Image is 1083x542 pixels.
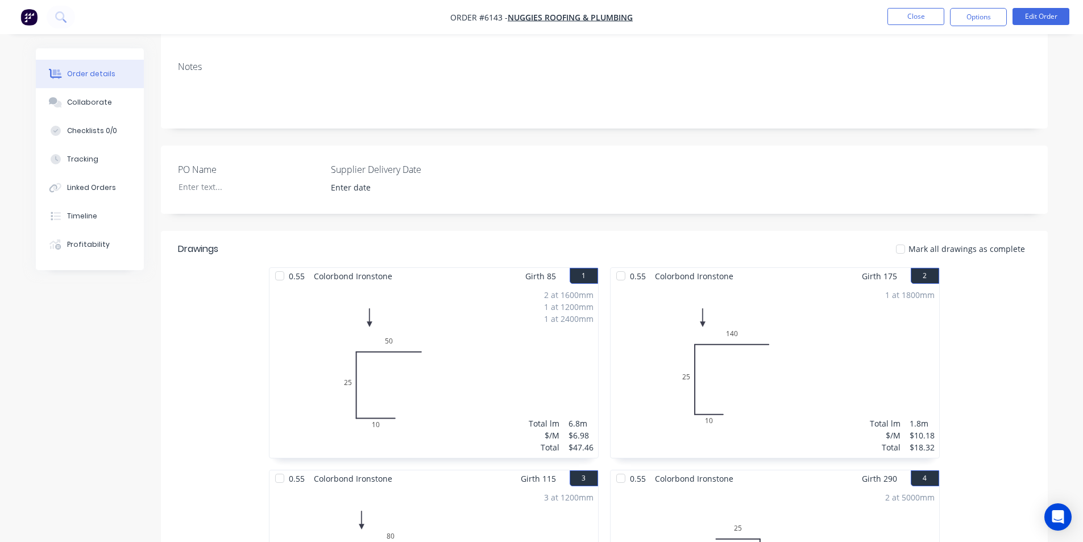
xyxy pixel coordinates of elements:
[67,154,98,164] div: Tracking
[650,268,738,284] span: Colorbond Ironstone
[36,145,144,173] button: Tracking
[570,470,598,486] button: 3
[178,61,1031,72] div: Notes
[569,417,594,429] div: 6.8m
[870,429,901,441] div: $/M
[911,268,939,284] button: 2
[36,60,144,88] button: Order details
[269,284,598,458] div: 01025502 at 1600mm1 at 1200mm1 at 2400mmTotal lm$/MTotal6.8m$6.98$47.46
[862,470,897,487] span: Girth 290
[910,417,935,429] div: 1.8m
[529,429,559,441] div: $/M
[870,441,901,453] div: Total
[887,8,944,25] button: Close
[544,313,594,325] div: 1 at 2400mm
[36,173,144,202] button: Linked Orders
[529,441,559,453] div: Total
[908,243,1025,255] span: Mark all drawings as complete
[67,97,112,107] div: Collaborate
[544,301,594,313] div: 1 at 1200mm
[885,491,935,503] div: 2 at 5000mm
[1044,503,1072,531] div: Open Intercom Messenger
[525,268,556,284] span: Girth 85
[625,470,650,487] span: 0.55
[544,491,594,503] div: 3 at 1200mm
[20,9,38,26] img: Factory
[910,429,935,441] div: $10.18
[67,239,110,250] div: Profitability
[544,289,594,301] div: 2 at 1600mm
[178,242,218,256] div: Drawings
[309,268,397,284] span: Colorbond Ironstone
[870,417,901,429] div: Total lm
[178,163,320,176] label: PO Name
[508,12,633,23] a: Nuggies Roofing & Plumbing
[36,230,144,259] button: Profitability
[1013,8,1069,25] button: Edit Order
[570,268,598,284] button: 1
[625,268,650,284] span: 0.55
[67,183,116,193] div: Linked Orders
[323,179,464,196] input: Enter date
[569,429,594,441] div: $6.98
[910,441,935,453] div: $18.32
[569,441,594,453] div: $47.46
[529,417,559,429] div: Total lm
[450,12,508,23] span: Order #6143 -
[911,470,939,486] button: 4
[650,470,738,487] span: Colorbond Ironstone
[885,289,935,301] div: 1 at 1800mm
[331,163,473,176] label: Supplier Delivery Date
[284,268,309,284] span: 0.55
[862,268,897,284] span: Girth 175
[67,126,117,136] div: Checklists 0/0
[67,69,115,79] div: Order details
[36,202,144,230] button: Timeline
[36,88,144,117] button: Collaborate
[309,470,397,487] span: Colorbond Ironstone
[950,8,1007,26] button: Options
[611,284,939,458] div: 010251401 at 1800mmTotal lm$/MTotal1.8m$10.18$18.32
[284,470,309,487] span: 0.55
[36,117,144,145] button: Checklists 0/0
[67,211,97,221] div: Timeline
[521,470,556,487] span: Girth 115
